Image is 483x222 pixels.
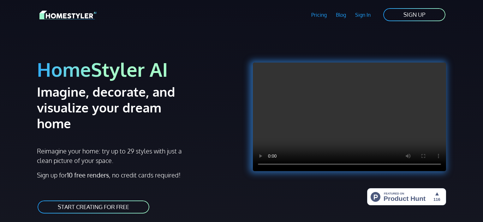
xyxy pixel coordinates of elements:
a: SIGN UP [383,8,446,22]
a: Blog [331,8,350,22]
a: START CREATING FOR FREE [37,200,150,214]
p: Reimagine your home: try up to 29 styles with just a clean picture of your space. [37,146,188,165]
strong: 10 free renders [67,171,109,179]
a: Sign In [350,8,375,22]
h2: Imagine, decorate, and visualize your dream home [37,84,198,131]
a: Pricing [307,8,331,22]
img: HomeStyler AI logo [39,9,96,21]
img: HomeStyler AI - Interior Design Made Easy: One Click to Your Dream Home | Product Hunt [367,188,446,205]
h1: HomeStyler AI [37,57,238,81]
p: Sign up for , no credit cards required! [37,170,238,180]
